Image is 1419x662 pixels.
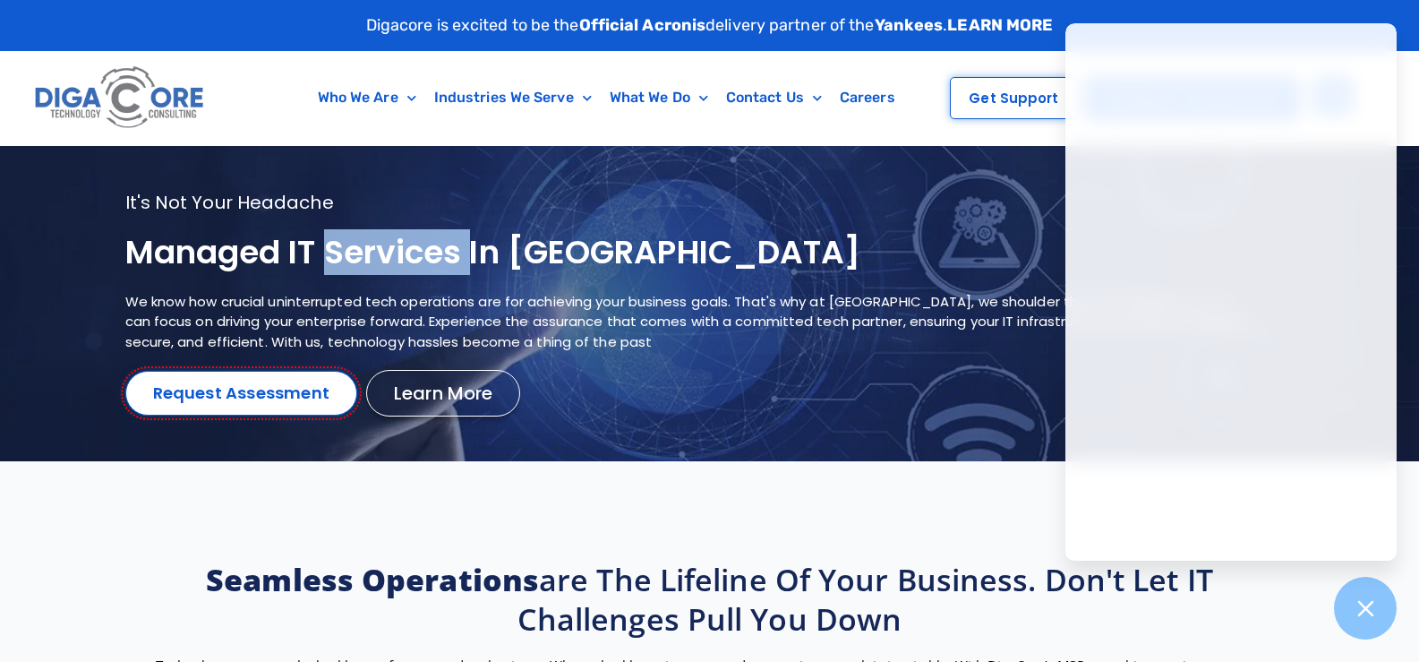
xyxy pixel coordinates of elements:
[125,292,1250,353] p: We know how crucial uninterrupted tech operations are for achieving your business goals. That's w...
[717,77,831,118] a: Contact Us
[284,77,929,118] nav: Menu
[425,77,601,118] a: Industries We Serve
[30,60,209,136] img: Digacore logo 1
[394,384,492,402] span: Learn More
[1065,23,1397,561] iframe: Chatgenie Messenger
[125,371,358,416] a: Request Assessment
[125,232,1250,274] h1: Managed IT services in [GEOGRAPHIC_DATA]
[579,15,706,35] strong: Official Acronis
[309,77,425,118] a: Who We Are
[206,559,539,600] strong: Seamless operations
[137,560,1283,639] h2: are the lifeline of your business. Don't let IT challenges pull you down
[601,77,717,118] a: What We Do
[831,77,904,118] a: Careers
[875,15,944,35] strong: Yankees
[125,191,1250,214] p: It's not your headache
[947,15,1053,35] a: LEARN MORE
[969,91,1058,105] span: Get Support
[366,13,1054,38] p: Digacore is excited to be the delivery partner of the .
[366,370,520,417] a: Learn More
[950,77,1077,119] a: Get Support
